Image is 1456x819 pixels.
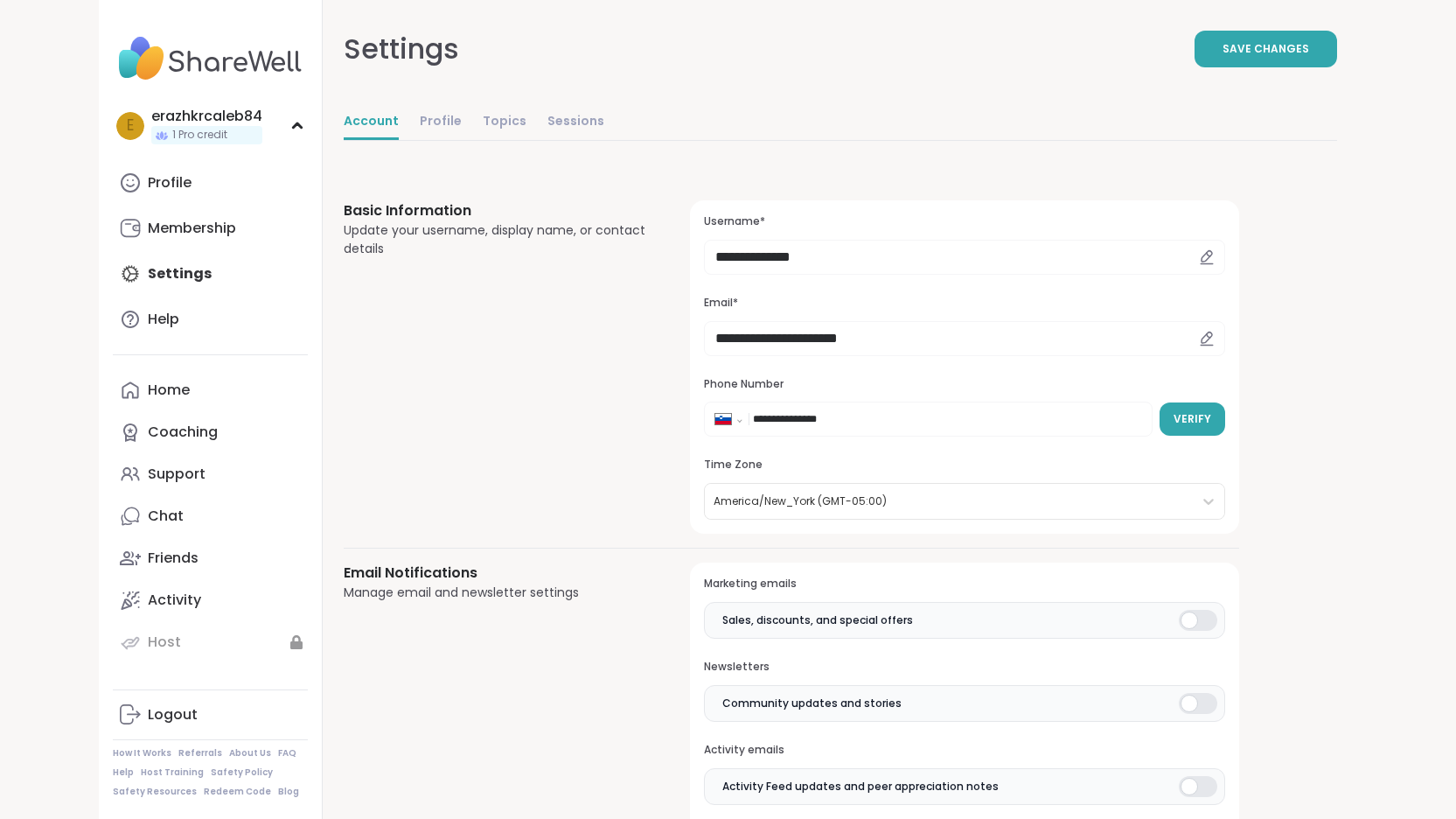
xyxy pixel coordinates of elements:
a: Topics [483,105,526,140]
div: Chat [148,507,184,526]
a: Chat [113,495,308,537]
a: FAQ [278,747,296,759]
div: Profile [148,173,192,192]
a: How It Works [113,747,171,759]
a: Blog [278,786,299,798]
span: Verify [1174,411,1211,427]
div: Membership [148,219,236,238]
span: Sales, discounts, and special offers [722,612,913,628]
span: Save Changes [1223,41,1309,57]
a: Safety Policy [211,766,273,779]
div: Help [148,310,179,329]
button: Verify [1160,402,1225,436]
div: Logout [148,705,198,724]
div: Host [148,633,181,652]
div: Update your username, display name, or contact details [344,221,649,258]
a: Profile [113,162,308,204]
h3: Basic Information [344,200,649,221]
h3: Time Zone [704,458,1224,472]
h3: Email Notifications [344,563,649,584]
button: Save Changes [1195,31,1337,67]
a: Help [113,766,134,779]
h3: Username* [704,214,1224,229]
h3: Phone Number [704,377,1224,392]
img: ShareWell Nav Logo [113,28,308,89]
div: Support [148,465,206,484]
a: Coaching [113,411,308,453]
a: Logout [113,694,308,736]
h3: Marketing emails [704,577,1224,591]
h3: Email* [704,296,1224,311]
div: Coaching [148,423,218,442]
a: Host [113,621,308,663]
a: Referrals [178,747,222,759]
a: Membership [113,207,308,249]
div: Activity [148,591,201,610]
a: Host Training [141,766,204,779]
a: Help [113,298,308,340]
a: Profile [420,105,462,140]
span: e [127,115,134,137]
div: Home [148,381,190,400]
a: Account [344,105,399,140]
a: Home [113,369,308,411]
a: Redeem Code [204,786,271,798]
h3: Newsletters [704,660,1224,675]
h3: Activity emails [704,743,1224,758]
div: Friends [148,549,199,568]
a: About Us [229,747,271,759]
a: Safety Resources [113,786,197,798]
span: Activity Feed updates and peer appreciation notes [722,779,999,794]
span: Community updates and stories [722,696,902,711]
a: Activity [113,579,308,621]
span: 1 Pro credit [172,128,227,143]
a: Support [113,453,308,495]
a: Sessions [547,105,604,140]
div: Settings [344,28,459,70]
a: Friends [113,537,308,579]
div: Manage email and newsletter settings [344,584,649,602]
div: erazhkrcaleb84 [151,107,262,126]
